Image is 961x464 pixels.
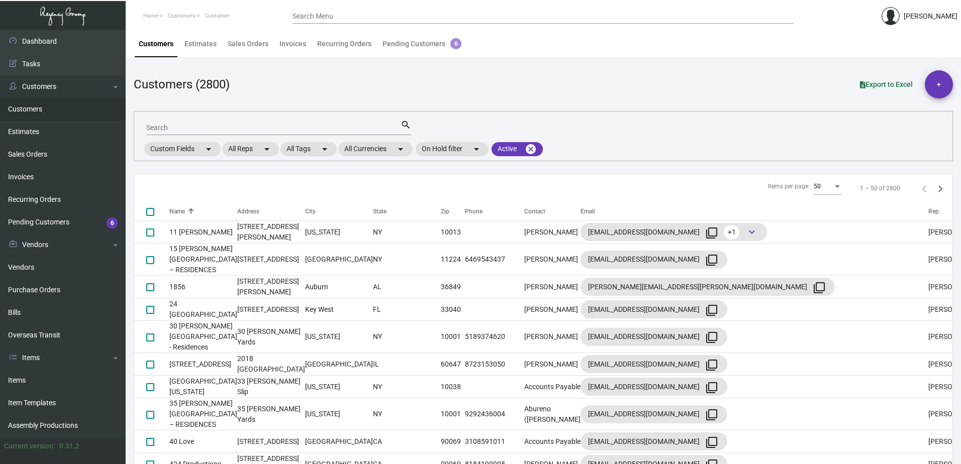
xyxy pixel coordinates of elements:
[373,244,441,276] td: NY
[169,244,237,276] td: 15 [PERSON_NAME][GEOGRAPHIC_DATA] – RESIDENCES
[169,207,237,216] div: Name
[441,353,465,376] td: 60647
[470,143,483,155] mat-icon: arrow_drop_down
[59,441,79,451] div: 0.51.2
[373,298,441,321] td: FL
[524,376,581,398] td: Accounts Payable
[524,276,581,298] td: [PERSON_NAME]
[373,353,441,376] td: IL
[134,75,230,93] div: Customers (2800)
[524,298,581,321] td: [PERSON_NAME]
[168,13,196,19] span: Customers
[237,321,305,353] td: 30 [PERSON_NAME] Yards
[305,321,373,353] td: [US_STATE]
[184,39,217,49] div: Estimates
[382,39,461,49] div: Pending Customers
[706,304,718,316] mat-icon: filter_none
[395,143,407,155] mat-icon: arrow_drop_down
[465,353,524,376] td: 8723153050
[261,143,273,155] mat-icon: arrow_drop_down
[237,221,305,244] td: [STREET_ADDRESS][PERSON_NAME]
[524,321,581,353] td: [PERSON_NAME]
[237,244,305,276] td: [STREET_ADDRESS]
[588,279,827,295] div: [PERSON_NAME][EMAIL_ADDRESS][PERSON_NAME][DOMAIN_NAME]
[588,252,720,268] div: [EMAIL_ADDRESS][DOMAIN_NAME]
[524,430,581,453] td: Accounts Payable
[373,376,441,398] td: NY
[228,39,268,49] div: Sales Orders
[882,7,900,25] img: admin@bootstrapmaster.com
[222,142,279,156] mat-chip: All Reps
[338,142,413,156] mat-chip: All Currencies
[305,244,373,276] td: [GEOGRAPHIC_DATA]
[441,244,465,276] td: 11224
[139,39,173,49] div: Customers
[143,13,158,19] span: Home
[441,376,465,398] td: 10038
[588,379,720,395] div: [EMAIL_ADDRESS][DOMAIN_NAME]
[706,254,718,266] mat-icon: filter_none
[588,433,720,449] div: [EMAIL_ADDRESS][DOMAIN_NAME]
[925,70,953,98] button: +
[237,207,259,216] div: Address
[237,298,305,321] td: [STREET_ADDRESS]
[237,353,305,376] td: 2018 [GEOGRAPHIC_DATA]
[904,11,957,22] div: [PERSON_NAME]
[465,430,524,453] td: 3108591011
[169,207,185,216] div: Name
[441,321,465,353] td: 10001
[768,182,810,191] div: Items per page:
[465,244,524,276] td: 6469543437
[305,376,373,398] td: [US_STATE]
[305,298,373,321] td: Key West
[524,207,545,216] div: Contact
[373,207,441,216] div: State
[706,331,718,343] mat-icon: filter_none
[524,244,581,276] td: [PERSON_NAME]
[441,276,465,298] td: 36849
[465,398,524,430] td: 9292436004
[524,207,581,216] div: Contact
[373,221,441,244] td: NY
[706,436,718,448] mat-icon: filter_none
[317,39,371,49] div: Recurring Orders
[169,353,237,376] td: [STREET_ADDRESS]
[305,207,373,216] div: City
[169,398,237,430] td: 35 [PERSON_NAME][GEOGRAPHIC_DATA] – RESIDENCES
[237,430,305,453] td: [STREET_ADDRESS]
[916,180,932,196] button: Previous page
[305,207,316,216] div: City
[144,142,221,156] mat-chip: Custom Fields
[706,227,718,239] mat-icon: filter_none
[706,409,718,421] mat-icon: filter_none
[441,207,465,216] div: Zip
[305,430,373,453] td: [GEOGRAPHIC_DATA]
[441,221,465,244] td: 10013
[588,301,720,317] div: [EMAIL_ADDRESS][DOMAIN_NAME]
[706,359,718,371] mat-icon: filter_none
[416,142,489,156] mat-chip: On Hold filter
[860,184,900,193] div: 1 – 50 of 2800
[441,298,465,321] td: 33040
[465,207,483,216] div: Phone
[814,183,842,190] mat-select: Items per page:
[279,39,306,49] div: Invoices
[465,207,524,216] div: Phone
[205,13,230,19] span: Customer
[4,441,55,451] div: Current version:
[441,398,465,430] td: 10001
[524,398,581,430] td: Abureno ([PERSON_NAME]
[492,142,543,156] mat-chip: Active
[524,353,581,376] td: [PERSON_NAME]
[937,70,941,98] span: +
[305,221,373,244] td: [US_STATE]
[169,321,237,353] td: 30 [PERSON_NAME][GEOGRAPHIC_DATA] - Residences
[441,207,449,216] div: Zip
[203,143,215,155] mat-icon: arrow_drop_down
[928,207,939,216] div: Rep
[746,226,758,238] span: keyboard_arrow_down
[373,430,441,453] td: CA
[305,398,373,430] td: [US_STATE]
[305,276,373,298] td: Auburn
[237,376,305,398] td: 33 [PERSON_NAME] Slip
